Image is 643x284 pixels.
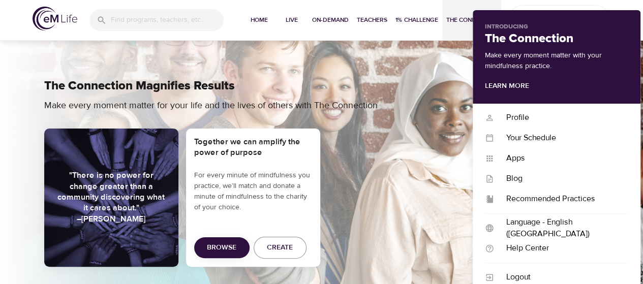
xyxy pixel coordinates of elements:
[494,152,628,164] div: Apps
[194,237,250,258] button: Browse
[254,237,307,259] button: Create
[494,271,628,283] div: Logout
[446,15,497,25] span: The Connection
[485,50,628,72] p: Make every moment matter with your mindfulness practice.
[494,112,628,123] div: Profile
[312,15,349,25] span: On-Demand
[494,193,628,205] div: Recommended Practices
[494,242,628,254] div: Help Center
[485,31,628,46] h2: The Connection
[194,170,312,213] p: For every minute of mindfulness you practice, we’ll match and donate a minute of mindfulness to t...
[395,15,438,25] span: 1% Challenge
[56,170,166,225] h5: "There is no power for change greater than a community discovering what it cares about." –[PERSON...
[111,9,224,31] input: Find programs, teachers, etc...
[494,216,628,240] div: Language - English ([GEOGRAPHIC_DATA])
[33,7,77,30] img: logo
[44,79,599,93] h2: The Connection Magnifies Results
[485,22,628,31] p: Introducing
[267,241,293,254] span: Create
[494,132,628,144] div: Your Schedule
[207,241,236,254] span: Browse
[357,15,387,25] span: Teachers
[280,15,304,25] span: Live
[247,15,271,25] span: Home
[494,173,628,184] div: Blog
[485,81,529,90] a: Learn More
[44,99,425,112] p: Make every moment matter for your life and the lives of others with The Connection
[194,137,312,159] h5: Together we can amplify the power of purpose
